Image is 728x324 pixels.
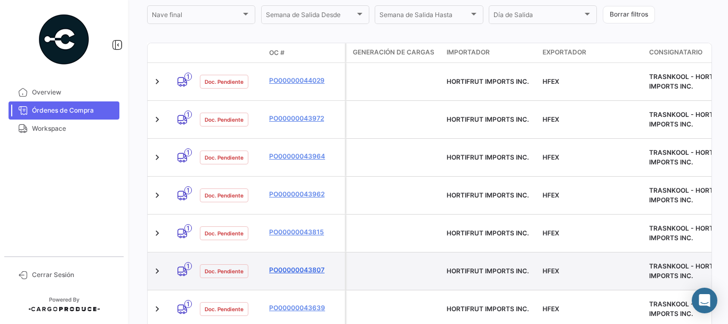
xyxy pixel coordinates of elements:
[353,48,434,57] span: Generación de cargas
[447,115,529,123] span: HORTIFRUT IMPORTS INC.
[447,77,529,85] span: HORTIFRUT IMPORTS INC.
[447,191,529,199] span: HORTIFRUT IMPORTS INC.
[9,120,119,138] a: Workspace
[269,303,341,313] a: PO00000043639
[265,44,345,62] datatable-header-cell: OC #
[152,190,163,201] a: Expand/Collapse Row
[32,124,115,133] span: Workspace
[649,48,702,57] span: Consignatario
[269,114,341,123] a: PO00000043972
[196,49,265,57] datatable-header-cell: Estado Doc.
[543,153,559,161] span: HFEX
[32,106,115,115] span: Órdenes de Compra
[32,270,115,280] span: Cerrar Sesión
[269,48,285,58] span: OC #
[152,228,163,239] a: Expand/Collapse Row
[543,191,559,199] span: HFEX
[205,267,244,275] span: Doc. Pendiente
[379,13,468,20] span: Semana de Salida Hasta
[205,229,244,238] span: Doc. Pendiente
[169,49,196,57] datatable-header-cell: Modo de Transporte
[269,76,341,85] a: PO00000044029
[346,43,442,62] datatable-header-cell: Generación de cargas
[538,43,645,62] datatable-header-cell: Exportador
[447,305,529,313] span: HORTIFRUT IMPORTS INC.
[152,152,163,163] a: Expand/Collapse Row
[9,101,119,120] a: Órdenes de Compra
[494,13,583,20] span: Día de Salida
[184,110,192,118] span: 1
[184,148,192,156] span: 1
[32,88,115,97] span: Overview
[543,115,559,123] span: HFEX
[543,305,559,313] span: HFEX
[184,73,192,81] span: 1
[543,77,559,85] span: HFEX
[442,43,538,62] datatable-header-cell: Importador
[152,266,163,276] a: Expand/Collapse Row
[152,304,163,314] a: Expand/Collapse Row
[152,114,163,125] a: Expand/Collapse Row
[205,115,244,124] span: Doc. Pendiente
[266,13,355,20] span: Semana de Salida Desde
[152,13,241,20] span: Nave final
[447,153,529,161] span: HORTIFRUT IMPORTS INC.
[184,186,192,194] span: 1
[692,288,717,313] div: Abrir Intercom Messenger
[205,153,244,162] span: Doc. Pendiente
[37,13,91,66] img: powered-by.png
[184,262,192,270] span: 1
[603,6,655,23] button: Borrar filtros
[447,229,529,237] span: HORTIFRUT IMPORTS INC.
[205,191,244,200] span: Doc. Pendiente
[543,48,586,57] span: Exportador
[184,300,192,308] span: 1
[9,83,119,101] a: Overview
[184,224,192,232] span: 1
[543,267,559,275] span: HFEX
[152,76,163,87] a: Expand/Collapse Row
[543,229,559,237] span: HFEX
[269,189,341,199] a: PO00000043962
[447,267,529,275] span: HORTIFRUT IMPORTS INC.
[269,152,341,161] a: PO00000043964
[269,227,341,237] a: PO00000043815
[447,48,490,57] span: Importador
[205,305,244,313] span: Doc. Pendiente
[205,77,244,86] span: Doc. Pendiente
[269,265,341,275] a: PO00000043807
